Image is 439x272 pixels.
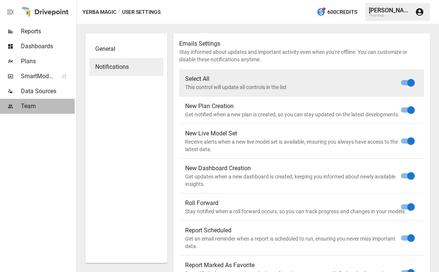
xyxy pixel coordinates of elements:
span: New Live Model Set [185,129,406,138]
span: SmartModel [21,72,54,81]
span: Reports [21,27,75,36]
p: Get an email reminder when a report is scheduled to run, ensuring you never miss important data. [185,235,406,250]
span: Data Sources [21,87,75,96]
p: This control will update all controls in the list [185,83,406,91]
span: Plans [21,57,75,66]
span: General [95,45,158,54]
div: Yerba Magic [369,14,411,17]
p: Stay notified when a roll forward occurs, so you can track progress and changes in your models. [185,208,406,215]
button: 600Credits [314,5,360,19]
div: General [89,40,164,58]
span: New Plan Creation [185,102,406,111]
span: Notifications [95,62,158,71]
p: Stay informed about updates and important activity even when you're offline. You can customize or... [179,48,424,63]
span: ™ [53,71,59,80]
div: [PERSON_NAME] [369,7,411,14]
span: 600 Credits [327,7,357,17]
span: Team [21,102,75,111]
div: / [118,7,121,17]
span: Report Scheduled [185,226,406,235]
div: Notifications [89,58,164,76]
p: Receive alerts when a new live model set is available, ensuring you always have access to the lat... [185,138,406,153]
button: Yerba Magic [82,7,116,17]
p: Get updates when a new dashboard is created, keeping you informed about newly available insights. [185,173,406,188]
span: Select All [185,74,406,83]
span: New Dashboard Creation [185,164,406,173]
span: Dashboards [21,42,75,51]
p: Emails Settings [179,39,424,48]
span: Report Marked As Favorite [185,261,406,270]
p: Get notified when a new plan is created, so you can stay updated on the latest developments. [185,111,406,118]
span: Roll Forward [185,199,406,208]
